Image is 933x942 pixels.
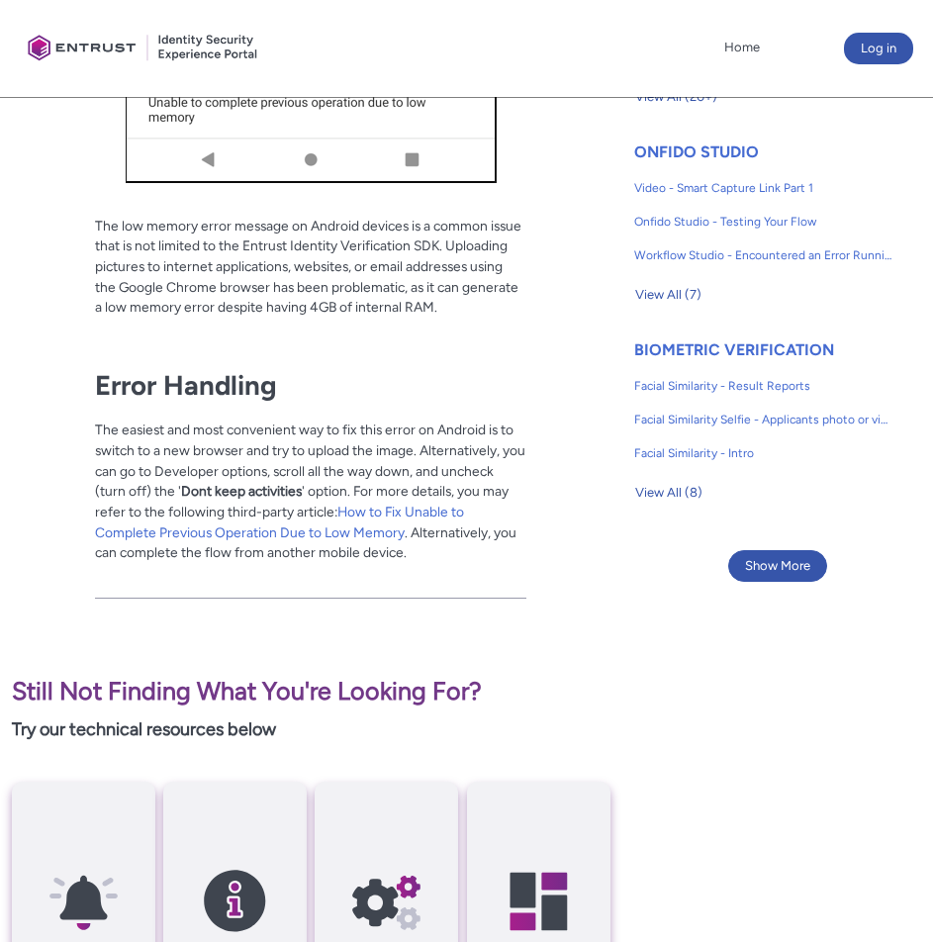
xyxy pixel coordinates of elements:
a: Workflow Studio - Encountered an Error Running The Flow [634,238,893,272]
a: Video - Smart Capture Link Part 1 [634,171,893,205]
p: The low memory error message on Android devices is a common issue that is not limited to the Entr... [95,195,526,318]
button: View All (8) [634,477,703,509]
span: Onfido Studio - Testing Your Flow [634,213,893,231]
a: BIOMETRIC VERIFICATION [634,340,834,359]
strong: Error Handling [95,369,277,402]
span: Facial Similarity - Result Reports [634,377,893,395]
a: ONFIDO STUDIO [634,142,759,161]
a: Facial Similarity - Result Reports [634,369,893,403]
a: Facial Similarity - Intro [634,436,893,470]
strong: Dont keep activities [181,483,302,499]
p: Try our technical resources below [12,716,610,743]
button: Log in [844,33,913,64]
p: The easiest and most convenient way to fix this error on Android is to switch to a new browser an... [95,420,526,563]
span: Facial Similarity - Intro [634,444,893,462]
button: View All (7) [634,279,702,311]
iframe: Qualified Messenger [581,484,933,942]
a: Facial Similarity Selfie - Applicants photo or video selfie requirements [634,403,893,436]
span: Facial Similarity Selfie - Applicants photo or video selfie requirements [634,411,893,428]
span: View All (8) [635,478,702,508]
a: Home [719,33,765,62]
a: How to Fix Unable to Complete Previous Operation Due to Low Memory [95,504,464,540]
p: Still Not Finding What You're Looking For? [12,673,610,710]
span: Workflow Studio - Encountered an Error Running The Flow [634,246,893,264]
span: Video - Smart Capture Link Part 1 [634,179,893,197]
a: Onfido Studio - Testing Your Flow [634,205,893,238]
span: View All (7) [635,280,701,310]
